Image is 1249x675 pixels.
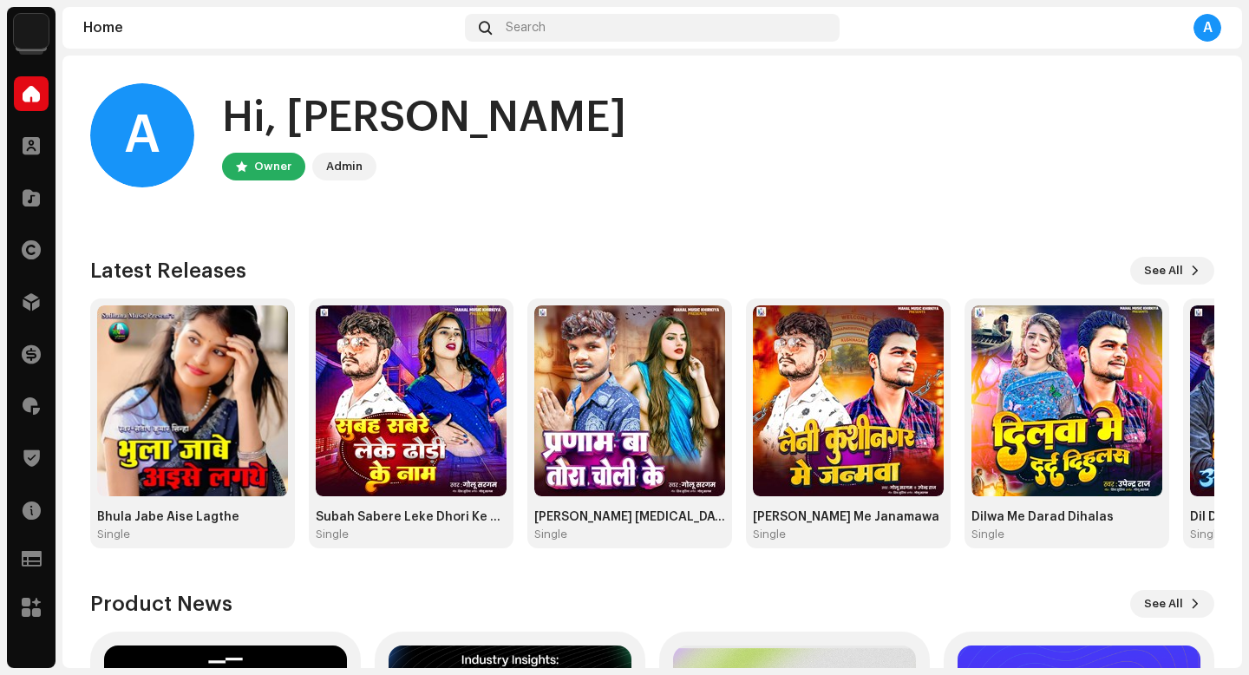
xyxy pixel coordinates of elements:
[90,590,232,618] h3: Product News
[506,21,546,35] span: Search
[1190,528,1223,541] div: Single
[1144,587,1183,621] span: See All
[753,510,944,524] div: [PERSON_NAME] Me Janamawa
[222,90,626,146] div: Hi, [PERSON_NAME]
[971,528,1004,541] div: Single
[14,14,49,49] img: 10d72f0b-d06a-424f-aeaa-9c9f537e57b6
[90,83,194,187] div: A
[316,510,507,524] div: Subah Sabere Leke Dhori Ke Nam
[753,305,944,496] img: 5124b270-c0b0-41f6-b535-2696cbf96507
[1193,14,1221,42] div: A
[534,305,725,496] img: 5c527483-94a5-446d-8ef6-2d2167002dee
[971,305,1162,496] img: 416a0d4a-0ab0-44a1-9cc0-5fe2fa47b6dc
[90,257,246,285] h3: Latest Releases
[97,305,288,496] img: 7fa71934-bfa0-47b9-96e0-84dcedb9bfb4
[316,528,349,541] div: Single
[1130,590,1214,618] button: See All
[534,510,725,524] div: [PERSON_NAME] [MEDICAL_DATA] Choli Ke
[326,156,363,177] div: Admin
[97,510,288,524] div: Bhula Jabe Aise Lagthe
[1130,257,1214,285] button: See All
[971,510,1162,524] div: Dilwa Me Darad Dihalas
[753,528,786,541] div: Single
[83,21,458,35] div: Home
[97,528,130,541] div: Single
[316,305,507,496] img: 391fdb25-ad00-476d-9c03-02b7e6cc8177
[534,528,567,541] div: Single
[1144,253,1183,288] span: See All
[254,156,291,177] div: Owner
